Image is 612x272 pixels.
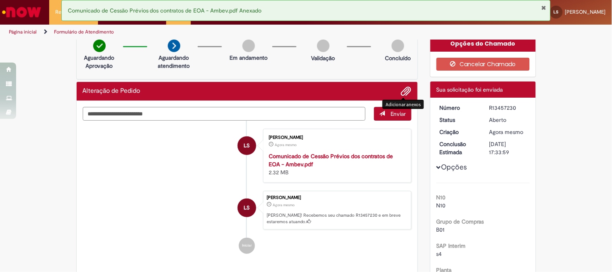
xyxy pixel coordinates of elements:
[489,116,527,124] div: Aberto
[392,40,404,52] img: img-circle-grey.png
[273,203,295,207] time: 28/08/2025 11:33:56
[238,199,256,217] div: LUIZA JESUS DA SILVA
[83,88,140,95] h2: Alteração de Pedido Histórico de tíquete
[80,54,119,70] p: Aguardando Aprovação
[554,9,559,15] span: LS
[275,142,297,147] time: 28/08/2025 11:34:36
[83,107,366,121] textarea: Digite sua mensagem aqui...
[489,128,524,136] span: Agora mesmo
[434,140,483,156] dt: Conclusão Estimada
[317,40,330,52] img: img-circle-grey.png
[93,40,106,52] img: check-circle-green.png
[83,121,412,262] ul: Histórico de tíquete
[269,135,403,140] div: [PERSON_NAME]
[437,58,530,71] button: Cancelar Chamado
[434,128,483,136] dt: Criação
[68,7,262,14] span: Comunicado de Cessão Prévios dos contratos de EOA - Ambev.pdf Anexado
[489,104,527,112] div: R13457230
[244,136,250,155] span: LS
[489,128,524,136] time: 28/08/2025 11:33:56
[437,202,446,209] span: N10
[541,4,546,11] button: Fechar Notificação
[9,29,37,35] a: Página inicial
[437,250,442,257] span: s4
[6,25,402,40] ul: Trilhas de página
[434,104,483,112] dt: Número
[385,54,411,62] p: Concluído
[489,128,527,136] div: 28/08/2025 11:33:56
[437,194,446,201] b: N10
[437,86,503,93] span: Sua solicitação foi enviada
[401,86,411,96] button: Adicionar anexos
[168,40,180,52] img: arrow-next.png
[269,153,393,168] a: Comunicado de Cessão Prévios dos contratos de EOA - Ambev.pdf
[382,100,424,109] div: Adicionar anexos
[267,195,407,200] div: [PERSON_NAME]
[238,136,256,155] div: LUIZA JESUS DA SILVA
[437,242,466,249] b: SAP Interim
[374,107,411,121] button: Enviar
[83,191,412,230] li: LUIZA JESUS DA SILVA
[391,110,406,117] span: Enviar
[269,152,403,176] div: 2.32 MB
[311,54,335,62] p: Validação
[565,8,606,15] span: [PERSON_NAME]
[54,29,114,35] a: Formulário de Atendimento
[489,140,527,156] div: [DATE] 17:33:59
[230,54,267,62] p: Em andamento
[1,4,42,20] img: ServiceNow
[244,198,250,218] span: LS
[437,218,484,225] b: Grupo de Compras
[242,40,255,52] img: img-circle-grey.png
[430,36,536,52] div: Opções do Chamado
[273,203,295,207] span: Agora mesmo
[434,116,483,124] dt: Status
[155,54,194,70] p: Aguardando atendimento
[437,226,445,233] span: B01
[267,212,407,225] p: [PERSON_NAME]! Recebemos seu chamado R13457230 e em breve estaremos atuando.
[275,142,297,147] span: Agora mesmo
[55,8,84,16] span: Requisições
